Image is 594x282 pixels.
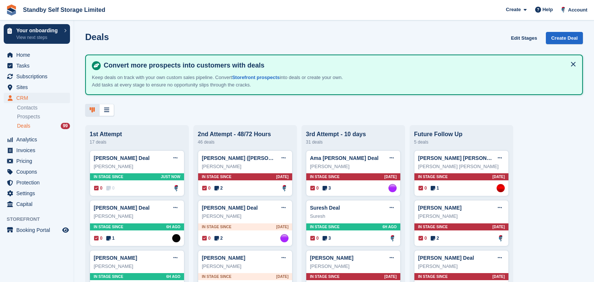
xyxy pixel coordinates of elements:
[161,174,180,180] span: Just now
[20,4,108,16] a: Standby Self Storage Limited
[414,138,509,147] div: 5 deals
[388,234,397,242] img: Glenn Fisher
[280,234,288,242] img: Sue Ford
[202,235,211,242] span: 0
[17,122,30,129] span: Deals
[214,235,223,242] span: 2
[384,174,397,180] span: [DATE]
[94,163,180,170] div: [PERSON_NAME]
[418,163,505,170] div: [PERSON_NAME] [PERSON_NAME]
[17,122,70,130] a: Deals 99
[418,263,505,270] div: [PERSON_NAME]
[4,177,70,188] a: menu
[202,224,231,230] span: In stage since
[94,185,103,191] span: 0
[16,34,60,41] p: View next steps
[61,226,70,235] a: Preview store
[310,185,319,191] span: 0
[388,184,397,192] a: Sue Ford
[560,6,567,13] img: Glenn Fisher
[276,174,288,180] span: [DATE]
[418,174,448,180] span: In stage since
[4,71,70,82] a: menu
[172,184,180,192] a: Glenn Fisher
[85,32,109,42] h1: Deals
[172,234,180,242] a: Stephen Hambridge
[310,224,340,230] span: In stage since
[202,163,288,170] div: [PERSON_NAME]
[418,255,474,261] a: [PERSON_NAME] Deal
[418,274,448,279] span: In stage since
[323,185,331,191] span: 3
[16,50,61,60] span: Home
[202,274,231,279] span: In stage since
[4,167,70,177] a: menu
[94,213,180,220] div: [PERSON_NAME]
[310,235,319,242] span: 0
[17,104,70,111] a: Contacts
[16,225,61,235] span: Booking Portal
[101,61,576,70] h4: Convert more prospects into customers with deals
[276,274,288,279] span: [DATE]
[4,60,70,71] a: menu
[202,155,397,161] a: [PERSON_NAME] ([PERSON_NAME][EMAIL_ADDRESS][DOMAIN_NAME]) Deal
[16,177,61,188] span: Protection
[166,224,180,230] span: 6H AGO
[384,274,397,279] span: [DATE]
[493,224,505,230] span: [DATE]
[202,185,211,191] span: 0
[16,134,61,145] span: Analytics
[16,156,61,166] span: Pricing
[106,235,115,242] span: 1
[202,255,245,261] a: [PERSON_NAME]
[16,145,61,155] span: Invoices
[16,82,61,92] span: Sites
[310,205,340,211] a: Suresh Deal
[310,255,353,261] a: [PERSON_NAME]
[4,188,70,199] a: menu
[6,4,17,16] img: stora-icon-8386f47178a22dfd0bd8f6a31ec36ba5ce8667c1dd55bd0f319d3a0aa187defe.svg
[306,131,401,138] div: 3rd Attempt - 10 days
[16,28,60,33] p: Your onboarding
[4,93,70,103] a: menu
[431,185,439,191] span: 1
[202,205,258,211] a: [PERSON_NAME] Deal
[94,255,137,261] a: [PERSON_NAME]
[16,60,61,71] span: Tasks
[543,6,553,13] span: Help
[94,205,150,211] a: [PERSON_NAME] Deal
[61,123,70,129] div: 99
[94,224,123,230] span: In stage since
[4,134,70,145] a: menu
[198,131,293,138] div: 2nd Attempt - 48/72 Hours
[4,145,70,155] a: menu
[17,113,70,121] a: Prospects
[418,235,427,242] span: 0
[276,224,288,230] span: [DATE]
[506,6,521,13] span: Create
[310,213,397,220] div: Suresh
[508,32,540,44] a: Edit Stages
[90,138,184,147] div: 17 deals
[310,274,340,279] span: In stage since
[4,225,70,235] a: menu
[94,274,123,279] span: In stage since
[16,167,61,177] span: Coupons
[94,174,123,180] span: In stage since
[310,155,378,161] a: Ama [PERSON_NAME] Deal
[202,263,288,270] div: [PERSON_NAME]
[418,213,505,220] div: [PERSON_NAME]
[493,174,505,180] span: [DATE]
[4,199,70,209] a: menu
[16,199,61,209] span: Capital
[166,274,180,279] span: 6H AGO
[497,234,505,242] a: Glenn Fisher
[90,131,184,138] div: 1st Attempt
[16,71,61,82] span: Subscriptions
[16,188,61,199] span: Settings
[198,138,293,147] div: 46 deals
[493,274,505,279] span: [DATE]
[214,185,223,191] span: 2
[94,263,180,270] div: [PERSON_NAME]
